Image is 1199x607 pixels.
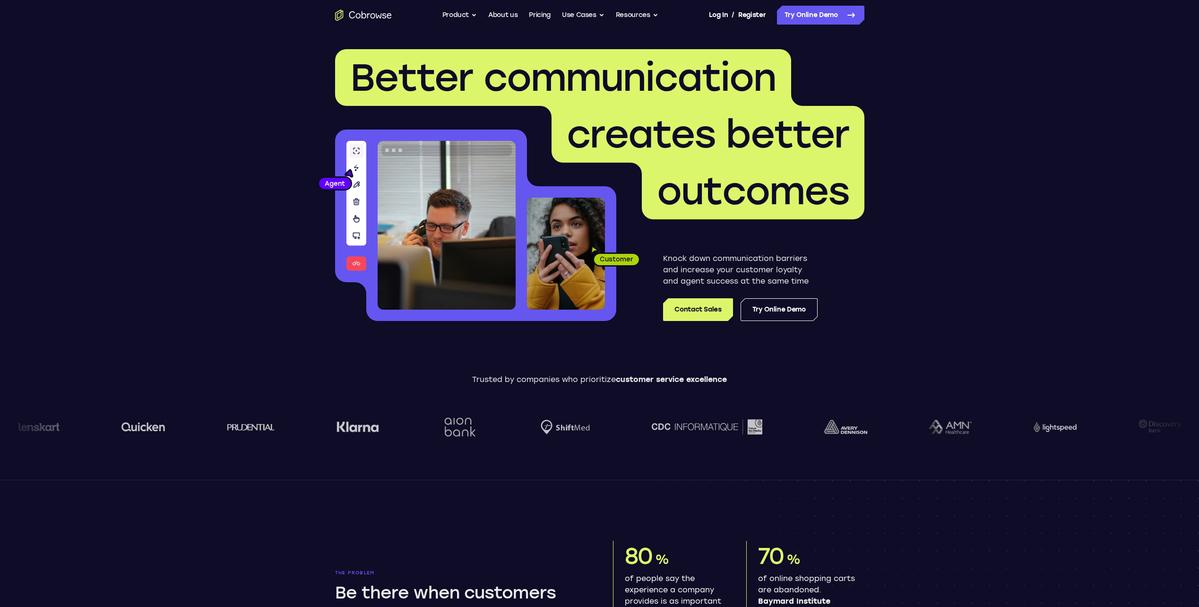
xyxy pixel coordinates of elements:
[488,6,518,25] a: About us
[350,55,776,100] span: Better communication
[928,420,971,434] img: AMN Healthcare
[758,596,857,607] span: Baymard Institute
[616,375,727,384] span: customer service excellence
[758,542,785,570] span: 70
[823,420,866,434] img: avery-dennison
[562,6,604,25] button: Use Cases
[655,551,669,567] span: %
[1033,422,1076,432] img: Lightspeed
[442,6,477,25] button: Product
[741,298,818,321] a: Try Online Demo
[625,542,653,570] span: 80
[786,551,800,567] span: %
[777,6,864,25] a: Try Online Demo
[709,6,728,25] a: Log In
[336,421,379,433] img: Klarna
[663,253,818,287] p: Knock down communication barriers and increase your customer loyalty and agent success at the sam...
[527,198,605,310] img: A customer holding their phone
[663,298,733,321] a: Contact Sales
[738,6,766,25] a: Register
[335,9,392,21] a: Go to the home page
[121,419,164,434] img: quicken
[732,9,734,21] span: /
[378,141,516,310] img: A customer support agent talking on the phone
[440,408,478,446] img: Aion Bank
[657,168,849,214] span: outcomes
[529,6,551,25] a: Pricing
[567,112,849,157] span: creates better
[540,420,589,434] img: Shiftmed
[616,6,658,25] button: Resources
[335,570,587,576] p: The problem
[651,419,762,434] img: CDC Informatique
[226,423,274,431] img: prudential
[758,573,857,607] p: of online shopping carts are abandoned.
